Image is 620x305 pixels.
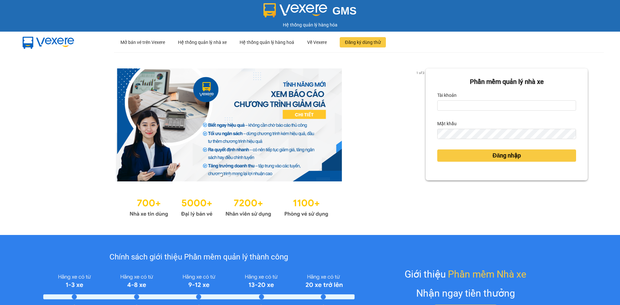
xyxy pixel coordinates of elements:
span: Đăng ký dùng thử [345,39,381,46]
div: Hệ thống quản lý hàng hóa [2,21,618,28]
li: slide item 3 [235,174,238,176]
div: Hệ thống quản lý hàng hoá [240,32,294,53]
span: GMS [332,5,356,17]
div: Chính sách giới thiệu Phần mềm quản lý thành công [43,251,354,263]
img: logo 2 [263,3,327,17]
button: Đăng nhập [437,149,576,162]
input: Tài khoản [437,100,576,111]
a: GMS [263,10,357,15]
div: Mở bán vé trên Vexere [120,32,165,53]
div: Phần mềm quản lý nhà xe [437,77,576,87]
label: Tài khoản [437,90,457,100]
img: Statistics.png [129,194,328,219]
div: Hệ thống quản lý nhà xe [178,32,227,53]
div: Về Vexere [307,32,327,53]
input: Mật khẩu [437,129,576,139]
button: previous slide / item [32,68,41,181]
span: Đăng nhập [492,151,521,160]
span: Phần mềm Nhà xe [448,267,526,282]
div: Nhận ngay tiền thưởng [416,286,515,301]
div: Giới thiệu [405,267,526,282]
img: mbUUG5Q.png [16,32,81,53]
button: Đăng ký dùng thử [340,37,386,47]
label: Mật khẩu [437,118,457,129]
p: 1 of 3 [414,68,426,77]
button: next slide / item [417,68,426,181]
li: slide item 1 [220,174,222,176]
li: slide item 2 [228,174,230,176]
